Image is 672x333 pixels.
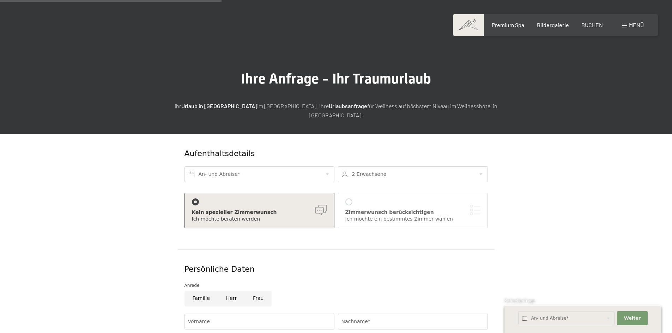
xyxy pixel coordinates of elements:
[581,21,603,28] a: BUCHEN
[329,103,367,109] strong: Urlaubsanfrage
[184,264,488,275] div: Persönliche Daten
[504,298,535,303] span: Schnellanfrage
[181,103,257,109] strong: Urlaub in [GEOGRAPHIC_DATA]
[184,282,488,289] div: Anrede
[345,209,480,216] div: Zimmerwunsch berücksichtigen
[192,216,327,223] div: Ich möchte beraten werden
[160,101,513,119] p: Ihr im [GEOGRAPHIC_DATA]. Ihre für Wellness auf höchstem Niveau im Wellnesshotel in [GEOGRAPHIC_D...
[624,315,641,321] span: Weiter
[617,311,647,326] button: Weiter
[629,21,644,28] span: Menü
[537,21,569,28] a: Bildergalerie
[492,21,524,28] a: Premium Spa
[192,209,327,216] div: Kein spezieller Zimmerwunsch
[345,216,480,223] div: Ich möchte ein bestimmtes Zimmer wählen
[184,148,437,159] div: Aufenthaltsdetails
[241,70,431,87] span: Ihre Anfrage - Ihr Traumurlaub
